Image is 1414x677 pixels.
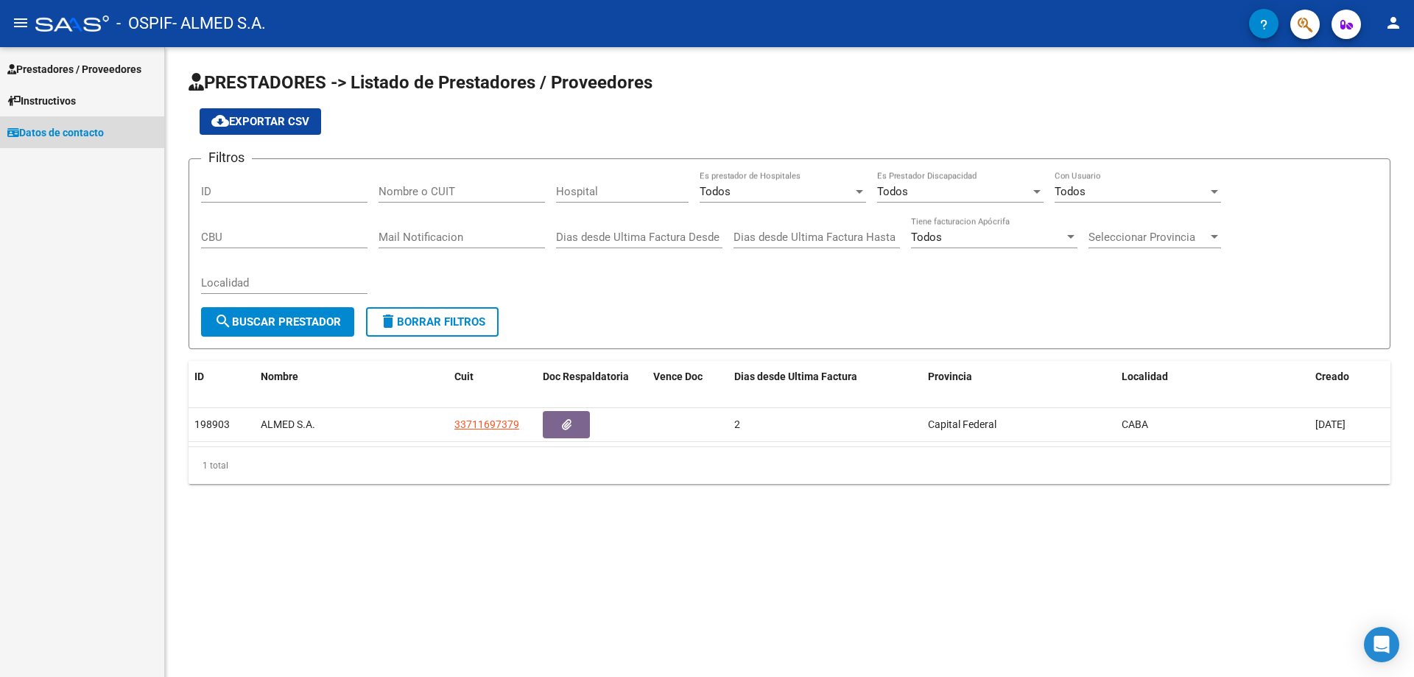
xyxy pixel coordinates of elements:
[1122,418,1148,430] span: CABA
[214,315,341,329] span: Buscar Prestador
[7,61,141,77] span: Prestadores / Proveedores
[653,371,703,382] span: Vence Doc
[214,312,232,330] mat-icon: search
[200,108,321,135] button: Exportar CSV
[877,185,908,198] span: Todos
[1088,231,1208,244] span: Seleccionar Provincia
[211,112,229,130] mat-icon: cloud_download
[728,361,922,393] datatable-header-cell: Dias desde Ultima Factura
[928,371,972,382] span: Provincia
[1315,371,1349,382] span: Creado
[449,361,537,393] datatable-header-cell: Cuit
[911,231,942,244] span: Todos
[734,371,857,382] span: Dias desde Ultima Factura
[928,418,996,430] span: Capital Federal
[1364,627,1399,662] div: Open Intercom Messenger
[379,315,485,329] span: Borrar Filtros
[255,361,449,393] datatable-header-cell: Nombre
[116,7,172,40] span: - OSPIF
[454,418,519,430] span: 33711697379
[734,418,740,430] span: 2
[201,147,252,168] h3: Filtros
[261,371,298,382] span: Nombre
[1385,14,1402,32] mat-icon: person
[172,7,266,40] span: - ALMED S.A.
[189,361,255,393] datatable-header-cell: ID
[201,307,354,337] button: Buscar Prestador
[12,14,29,32] mat-icon: menu
[189,447,1390,484] div: 1 total
[543,371,629,382] span: Doc Respaldatoria
[189,72,653,93] span: PRESTADORES -> Listado de Prestadores / Proveedores
[647,361,728,393] datatable-header-cell: Vence Doc
[1122,371,1168,382] span: Localidad
[1315,418,1346,430] span: [DATE]
[1309,361,1390,393] datatable-header-cell: Creado
[454,371,474,382] span: Cuit
[379,312,397,330] mat-icon: delete
[261,416,443,433] div: ALMED S.A.
[1055,185,1086,198] span: Todos
[366,307,499,337] button: Borrar Filtros
[7,93,76,109] span: Instructivos
[700,185,731,198] span: Todos
[7,124,104,141] span: Datos de contacto
[537,361,647,393] datatable-header-cell: Doc Respaldatoria
[194,371,204,382] span: ID
[194,418,230,430] span: 198903
[1116,361,1309,393] datatable-header-cell: Localidad
[922,361,1116,393] datatable-header-cell: Provincia
[211,115,309,128] span: Exportar CSV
